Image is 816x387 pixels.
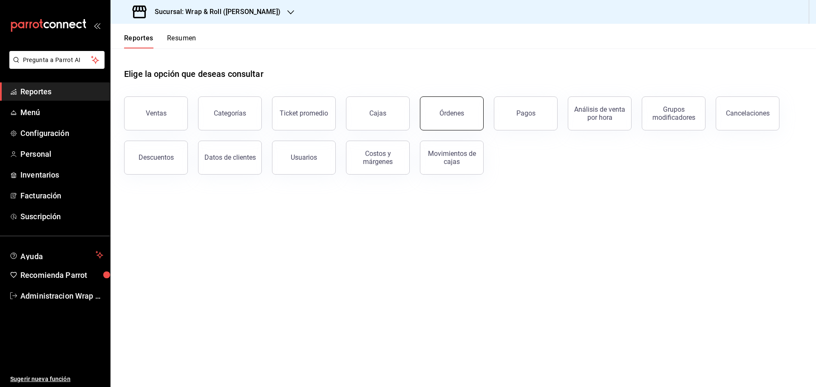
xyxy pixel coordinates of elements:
button: Cajas [346,96,410,130]
span: Reportes [20,86,103,97]
button: Usuarios [272,141,336,175]
div: Ticket promedio [280,109,328,117]
button: Análisis de venta por hora [568,96,632,130]
span: Administracion Wrap N Roll [20,290,103,302]
div: Órdenes [439,109,464,117]
div: Grupos modificadores [647,105,700,121]
span: Pregunta a Parrot AI [23,56,91,65]
a: Pregunta a Parrot AI [6,62,105,71]
button: Categorías [198,96,262,130]
span: Facturación [20,190,103,201]
button: open_drawer_menu [93,22,100,29]
div: Ventas [146,109,167,117]
button: Resumen [167,34,196,48]
div: Categorías [214,109,246,117]
div: Usuarios [291,153,317,161]
button: Grupos modificadores [642,96,705,130]
button: Reportes [124,34,153,48]
span: Personal [20,148,103,160]
button: Ventas [124,96,188,130]
button: Pagos [494,96,558,130]
div: Análisis de venta por hora [573,105,626,121]
div: Movimientos de cajas [425,150,478,166]
h3: Sucursal: Wrap & Roll ([PERSON_NAME]) [148,7,280,17]
span: Sugerir nueva función [10,375,103,384]
span: Recomienda Parrot [20,269,103,281]
button: Descuentos [124,141,188,175]
span: Inventarios [20,169,103,181]
div: Cancelaciones [726,109,770,117]
button: Datos de clientes [198,141,262,175]
span: Menú [20,107,103,118]
div: Datos de clientes [204,153,256,161]
span: Ayuda [20,250,92,260]
button: Pregunta a Parrot AI [9,51,105,69]
div: Cajas [369,109,386,117]
h1: Elige la opción que deseas consultar [124,68,263,80]
div: Pagos [516,109,535,117]
button: Ticket promedio [272,96,336,130]
div: navigation tabs [124,34,196,48]
span: Configuración [20,127,103,139]
button: Cancelaciones [716,96,779,130]
span: Suscripción [20,211,103,222]
div: Descuentos [139,153,174,161]
div: Costos y márgenes [351,150,404,166]
button: Costos y márgenes [346,141,410,175]
button: Órdenes [420,96,484,130]
button: Movimientos de cajas [420,141,484,175]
